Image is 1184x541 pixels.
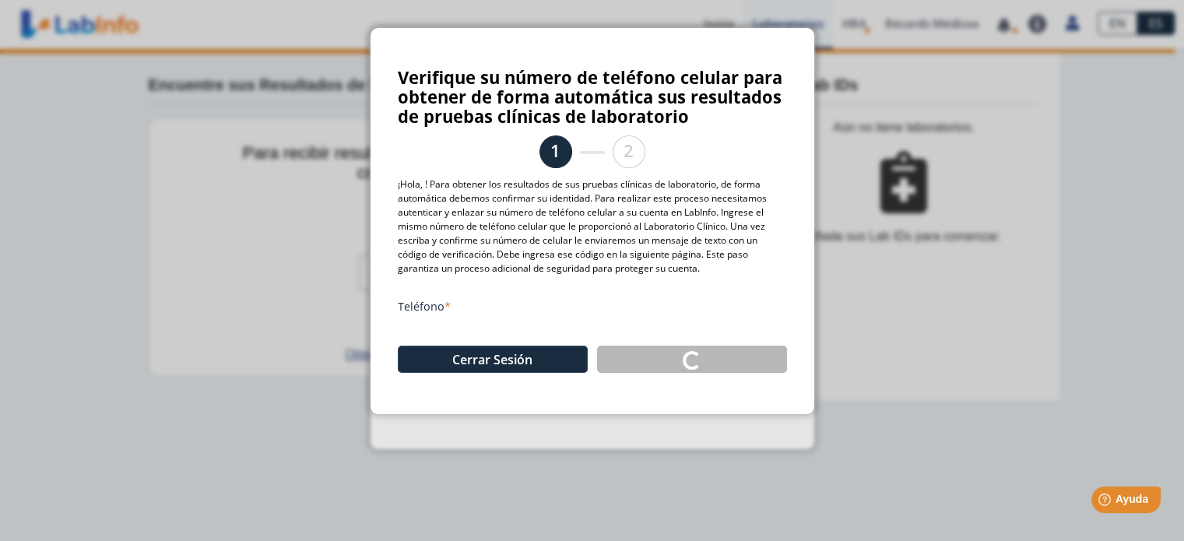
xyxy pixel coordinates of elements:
[539,135,572,168] li: 1
[398,177,787,276] p: ¡Hola, ! Para obtener los resultados de sus pruebas clínicas de laboratorio, de forma automática ...
[398,299,787,314] label: Teléfono
[398,346,588,373] button: Cerrar Sesión
[398,68,787,126] h3: Verifique su número de teléfono celular para obtener de forma automática sus resultados de prueba...
[613,135,645,168] li: 2
[1045,480,1167,524] iframe: Help widget launcher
